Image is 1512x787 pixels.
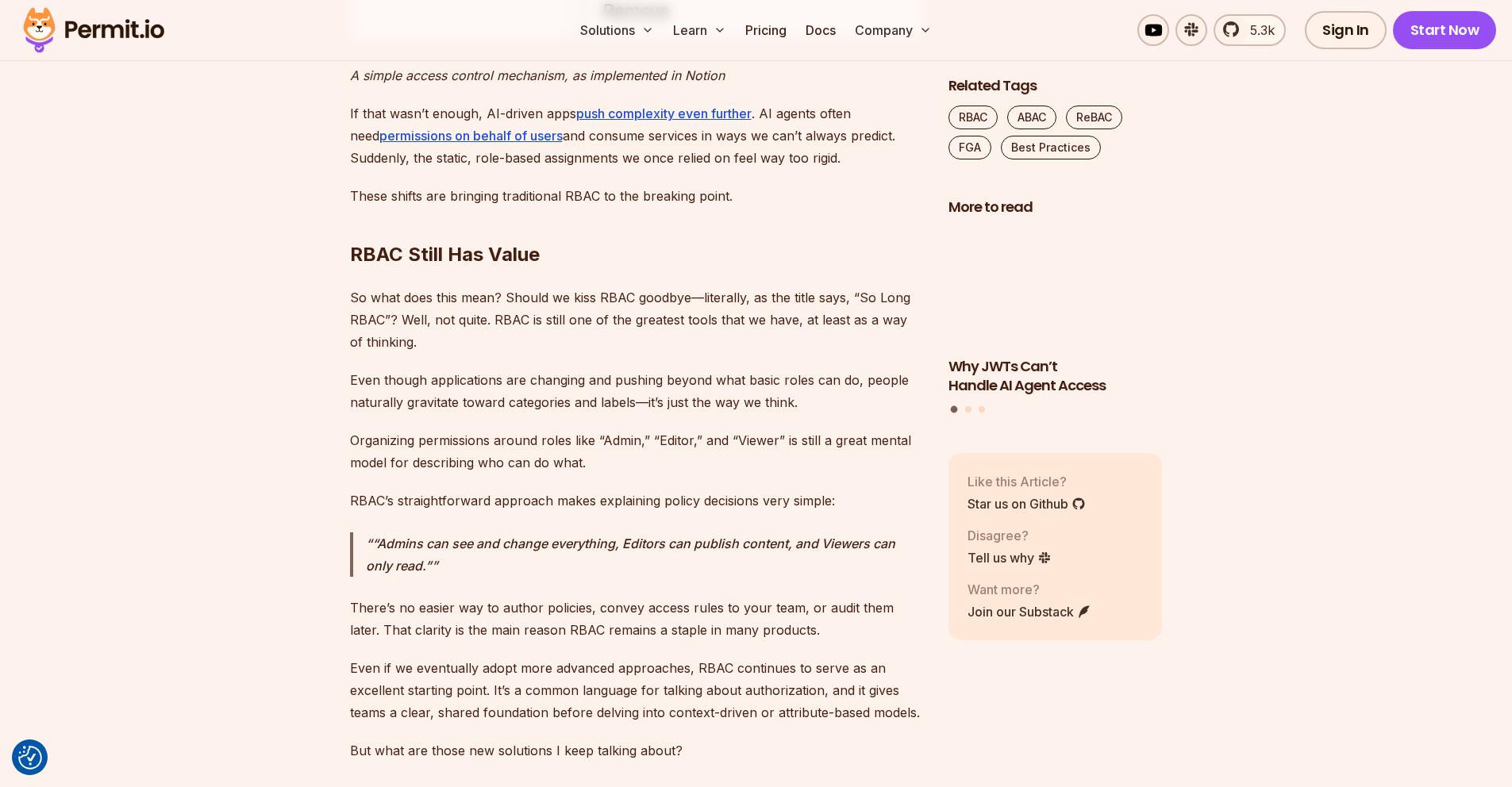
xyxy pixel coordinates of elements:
[979,406,985,413] button: Go to slide 3
[1241,21,1275,40] span: 5.3k
[1066,106,1122,129] a: ReBAC
[948,198,1163,217] h2: More to read
[951,405,958,413] button: Go to slide 1
[350,102,923,169] p: If that wasn’t enough, AI-driven apps . AI agents often need and consume services in ways we can’...
[350,67,725,83] em: A simple access control mechanism, as implemented in Notion
[576,106,752,121] a: push complexity even further
[968,472,1086,491] p: Like this Article?
[739,14,793,46] a: Pricing
[948,227,1163,347] img: Why JWTs Can’t Handle AI Agent Access
[968,526,1052,545] p: Disagree?
[379,128,563,144] a: permissions on behalf of users
[350,597,923,641] p: There’s no easier way to author policies, convey access rules to your team, or audit them later. ...
[350,179,923,267] h2: RBAC Still Has Value
[968,580,1091,599] p: Want more?
[968,548,1052,567] a: Tell us why
[948,227,1163,396] a: Why JWTs Can’t Handle AI Agent AccessWhy JWTs Can’t Handle AI Agent Access
[18,746,42,770] button: Consent Preferences
[1001,136,1101,159] a: Best Practices
[350,739,923,762] p: But what are those new solutions I keep talking about?
[948,227,1163,396] li: 1 of 3
[18,746,42,770] img: Revisit consent button
[574,14,660,46] button: Solutions
[350,369,923,413] p: Even though applications are changing and pushing beyond what basic roles can do, people naturall...
[350,657,923,724] p: Even if we eventually adopt more advanced approaches, RBAC continues to serve as an excellent sta...
[799,14,842,46] a: Docs
[965,406,971,413] button: Go to slide 2
[948,106,998,129] a: RBAC
[948,76,1163,96] h2: Related Tags
[848,14,938,46] button: Company
[948,136,991,159] a: FGA
[1393,11,1497,49] a: Start Now
[350,489,923,512] p: RBAC’s straightforward approach makes explaining policy decisions very simple:
[1214,14,1286,46] a: 5.3k
[1007,106,1056,129] a: ABAC
[948,356,1163,396] h3: Why JWTs Can’t Handle AI Agent Access
[968,494,1086,513] a: Star us on Github
[1305,11,1387,49] a: Sign In
[948,227,1163,415] div: Posts
[667,14,733,46] button: Learn
[16,3,171,57] img: Permit logo
[968,602,1091,621] a: Join our Substack
[350,286,923,353] p: So what does this mean? Should we kiss RBAC goodbye—literally, as the title says, “So Long RBAC”?...
[350,429,923,474] p: Organizing permissions around roles like “Admin,” “Editor,” and “Viewer” is still a great mental ...
[366,532,923,577] p: “Admins can see and change everything, Editors can publish content, and Viewers can only read.”
[350,185,923,207] p: These shifts are bringing traditional RBAC to the breaking point.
